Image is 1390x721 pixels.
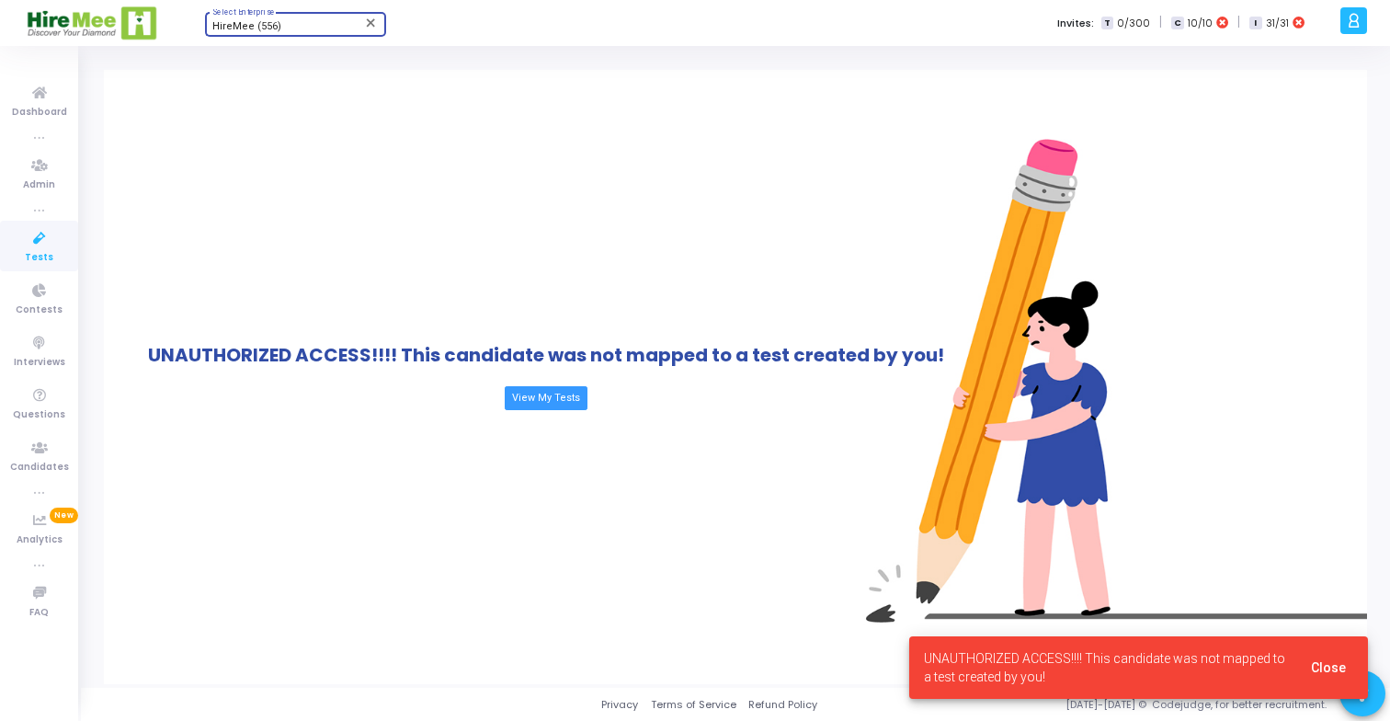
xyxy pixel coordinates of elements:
[10,460,69,475] span: Candidates
[26,5,159,41] img: logo
[651,697,736,713] a: Terms of Service
[29,605,49,621] span: FAQ
[148,344,944,366] h1: UNAUTHORIZED ACCESS!!!! This candidate was not mapped to a test created by you!
[505,386,587,410] a: View My Tests
[1057,16,1094,31] label: Invites:
[817,697,1367,713] div: [DATE]-[DATE] © Codejudge, for better recruitment.
[1159,13,1162,32] span: |
[1249,17,1261,30] span: I
[14,355,65,371] span: Interviews
[1101,17,1113,30] span: T
[1237,13,1240,32] span: |
[924,649,1289,686] span: UNAUTHORIZED ACCESS!!!! This candidate was not mapped to a test created by you!
[1171,17,1183,30] span: C
[1296,651,1361,684] button: Close
[50,508,78,523] span: New
[364,16,379,30] mat-icon: Clear
[16,303,63,318] span: Contests
[1188,16,1213,31] span: 10/10
[12,105,67,120] span: Dashboard
[1266,16,1289,31] span: 31/31
[212,20,281,32] span: HireMee (556)
[23,177,55,193] span: Admin
[17,532,63,548] span: Analytics
[1117,16,1150,31] span: 0/300
[748,697,817,713] a: Refund Policy
[601,697,638,713] a: Privacy
[25,250,53,266] span: Tests
[1311,660,1346,675] span: Close
[13,407,65,423] span: Questions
